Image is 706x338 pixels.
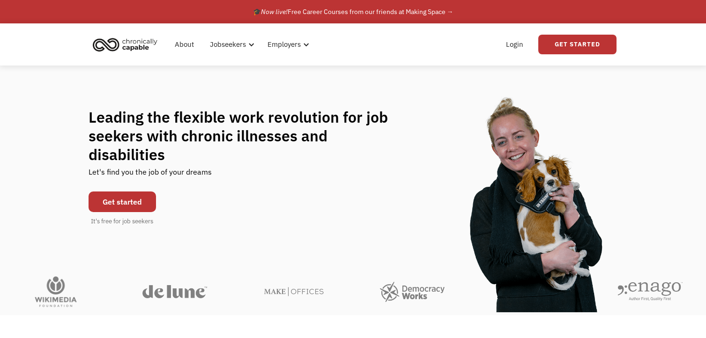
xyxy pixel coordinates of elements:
a: Get started [89,191,156,212]
h1: Leading the flexible work revolution for job seekers with chronic illnesses and disabilities [89,108,406,164]
a: About [169,29,200,59]
a: home [90,34,164,55]
div: Jobseekers [204,29,257,59]
div: 🎓 Free Career Courses from our friends at Making Space → [253,6,453,17]
div: Employers [262,29,312,59]
em: Now live! [261,7,288,16]
div: It's free for job seekers [91,217,153,226]
div: Employers [268,39,301,50]
img: Chronically Capable logo [90,34,160,55]
div: Let's find you the job of your dreams [89,164,212,187]
a: Get Started [538,35,617,54]
div: Jobseekers [210,39,246,50]
a: Login [500,29,529,59]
